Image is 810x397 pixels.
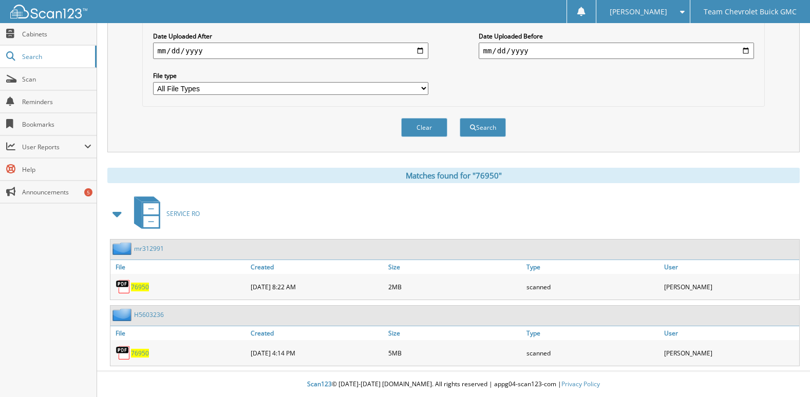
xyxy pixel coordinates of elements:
[386,343,523,363] div: 5MB
[131,349,149,358] a: 76950
[116,345,131,361] img: PDF.png
[22,30,91,38] span: Cabinets
[248,276,386,297] div: [DATE] 8:22 AM
[662,276,799,297] div: [PERSON_NAME]
[112,308,134,321] img: folder2.png
[662,326,799,340] a: User
[22,143,84,151] span: User Reports
[116,279,131,294] img: PDF.png
[248,326,386,340] a: Created
[153,32,428,41] label: Date Uploaded After
[134,244,164,253] a: mr312991
[386,276,523,297] div: 2MB
[10,5,87,18] img: scan123-logo-white.svg
[153,71,428,80] label: File type
[22,120,91,129] span: Bookmarks
[84,188,92,196] div: 5
[22,97,91,106] span: Reminders
[662,260,799,274] a: User
[110,326,248,340] a: File
[460,118,506,137] button: Search
[759,348,810,397] iframe: Chat Widget
[524,260,662,274] a: Type
[401,118,447,137] button: Clear
[107,168,800,183] div: Matches found for "76950"
[561,380,600,388] a: Privacy Policy
[128,193,200,234] a: SERVICE RO
[524,276,662,297] div: scanned
[479,43,754,59] input: end
[112,242,134,255] img: folder2.png
[524,326,662,340] a: Type
[97,372,810,397] div: © [DATE]-[DATE] [DOMAIN_NAME]. All rights reserved | appg04-scan123-com |
[248,343,386,363] div: [DATE] 4:14 PM
[479,32,754,41] label: Date Uploaded Before
[22,165,91,174] span: Help
[386,326,523,340] a: Size
[610,9,667,15] span: [PERSON_NAME]
[153,43,428,59] input: start
[110,260,248,274] a: File
[22,52,90,61] span: Search
[386,260,523,274] a: Size
[134,310,164,319] a: H5603236
[22,188,91,196] span: Announcements
[131,283,149,291] a: 76950
[704,9,797,15] span: Team Chevrolet Buick GMC
[248,260,386,274] a: Created
[524,343,662,363] div: scanned
[307,380,332,388] span: Scan123
[22,75,91,84] span: Scan
[662,343,799,363] div: [PERSON_NAME]
[166,209,200,218] span: SERVICE RO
